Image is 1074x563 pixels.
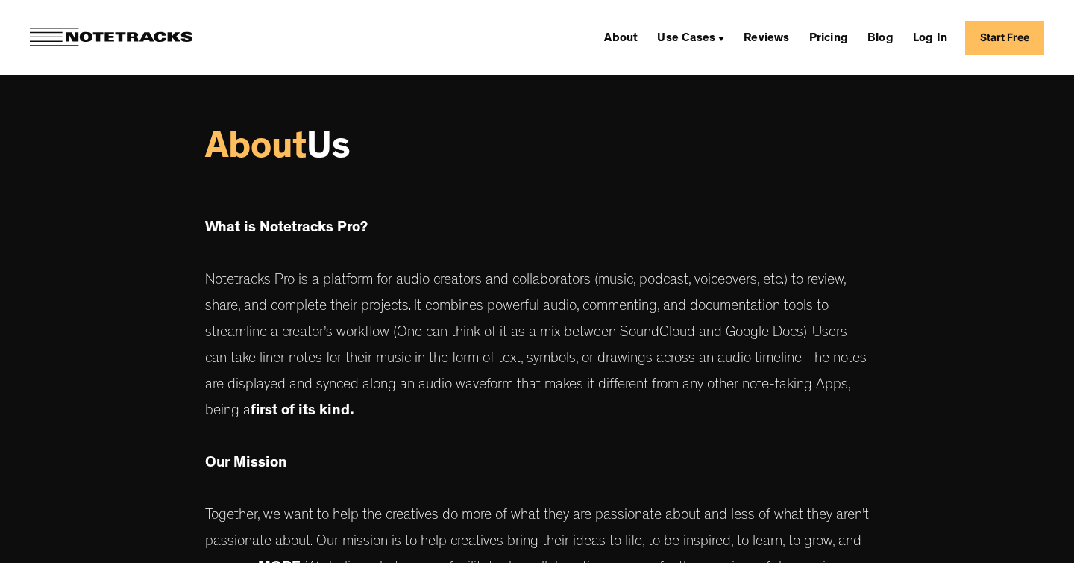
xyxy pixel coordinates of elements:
div: Use Cases [651,25,730,49]
a: Reviews [738,25,795,49]
a: Pricing [803,25,854,49]
a: Blog [861,25,899,49]
h1: Us [205,127,869,174]
strong: What is Notetracks Pro? [205,221,368,236]
div: Use Cases [657,33,715,45]
strong: first of its kind. ‍ Our Mission [205,404,354,471]
span: About [205,131,307,169]
a: Start Free [965,21,1044,55]
a: Log In [907,25,953,49]
a: About [598,25,644,49]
